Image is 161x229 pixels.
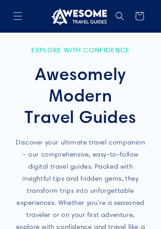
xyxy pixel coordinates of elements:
[16,63,145,127] h2: Awesomely Modern Travel Guides
[8,6,28,26] summary: Menu
[49,7,107,26] img: Awesome Travel Guides
[16,46,145,54] p: Explore with Confidence
[110,6,130,26] summary: Search
[46,4,110,29] a: Awesome Travel Guides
